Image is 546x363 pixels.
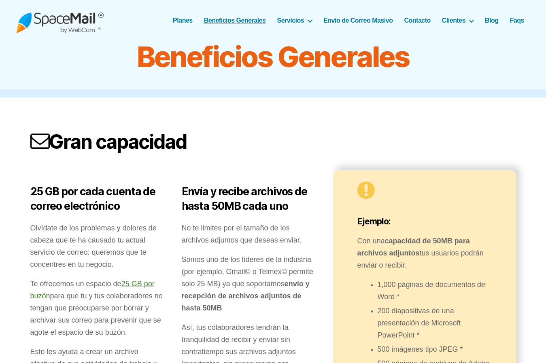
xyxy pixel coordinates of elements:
p: Olvídate de los problemas y dolores de cabeza que te ha causado tu actual servicio de correo: que... [30,222,165,270]
h4: Ejemplo: [357,216,492,227]
p: Somos uno de los líderes de la industria (por ejemplo, Gmail© o Telmex© permite solo 25 MB) ya qu... [182,253,316,314]
a: Envío de Correo Masivo [323,17,393,24]
a: Clientes [442,17,474,24]
li: 500 imágenes tipo JPEG * [378,343,492,355]
img: Spacemail [16,7,104,34]
h3: Envía y recibe archivos de hasta 50MB cada uno [182,184,316,214]
nav: Horizontal [177,17,530,24]
a: Blog [485,17,499,24]
p: Con una tus usuarios podrán enviar o recibir: [357,235,492,271]
p: Te ofrecemos un espacio de para que tu y tus colaboradores no tengan que preocuparse por borrar y... [30,278,165,338]
h1: Beneficios Generales [71,41,476,73]
p: No te limites por el tamaño de los archivos adjuntos que deseas enviar. [182,222,316,246]
h3: 25 GB por cada cuenta de correo electrónico [30,184,165,214]
a: Faqs [510,17,524,24]
a: Servicios [277,17,312,24]
strong: capacidad de 50MB para archivos adjuntos [357,237,470,257]
li: 1,000 páginas de documentos de Word * [378,279,492,303]
li: 200 diapositivas de una presentación de Microsoft PowerPoint * [378,305,492,341]
strong: envío y recepción de archivos adjuntos de hasta 50MB [182,280,310,312]
a: Planes [173,17,193,24]
a: 25 GB por buzón [30,280,155,300]
h2: Gran capacidad [30,130,516,154]
a: Contacto [404,17,430,24]
a: Beneficios Generales [204,17,266,24]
